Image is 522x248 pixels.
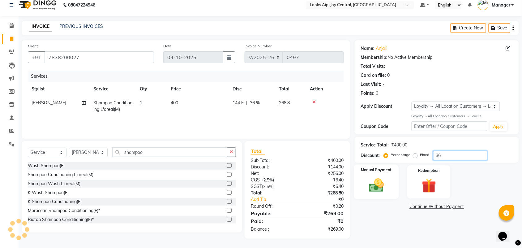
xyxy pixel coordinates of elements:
[59,24,103,29] a: PREVIOUS INVOICES
[297,226,349,233] div: ₹269.00
[167,82,229,96] th: Price
[163,43,172,49] label: Date
[297,190,349,196] div: ₹268.80
[28,82,90,96] th: Stylist
[171,100,178,106] span: 400
[275,82,306,96] th: Total
[246,196,306,203] a: Add Tip
[306,82,344,96] th: Action
[246,217,297,225] div: Paid:
[412,121,487,131] input: Enter Offer / Coupon Code
[90,82,136,96] th: Service
[297,164,349,170] div: ₹144.00
[496,223,516,242] iframe: chat widget
[391,142,408,148] div: ₹400.00
[306,196,349,203] div: ₹0
[263,177,273,182] span: 2.5%
[361,90,375,97] div: Points:
[112,147,227,157] input: Search or Scan
[490,122,507,131] button: Apply
[383,81,385,88] div: -
[412,114,428,118] strong: Loyalty →
[251,148,265,154] span: Total
[29,21,52,32] a: INVOICE
[246,100,247,106] span: |
[246,177,297,183] div: ( )
[297,170,349,177] div: ₹256.00
[245,43,272,49] label: Invoice Number
[45,51,154,63] input: Search by Name/Mobile/Email/Code
[246,183,297,190] div: ( )
[28,51,45,63] button: +91
[246,226,297,233] div: Balance :
[418,168,440,173] label: Redemption
[297,203,349,210] div: ₹0.20
[246,203,297,210] div: Round Off:
[28,216,94,223] div: Biotop Shampoo Conditioning(F)*
[93,100,132,112] span: Shampoo Conditioning L'oreal(M)
[412,114,513,119] div: All Location Customers → Level 1
[229,82,275,96] th: Disc
[297,217,349,225] div: ₹0
[361,45,375,52] div: Name:
[140,100,142,106] span: 1
[451,23,486,33] button: Create New
[28,71,349,82] div: Services
[28,198,82,205] div: K Shampoo Conditioning(F)
[32,100,66,106] span: [PERSON_NAME]
[251,184,262,189] span: SGST
[492,2,510,8] span: Manager
[361,63,385,70] div: Total Visits:
[28,189,69,196] div: K Wash Shampoo(F)
[417,177,441,195] img: _gift.svg
[246,210,297,217] div: Payable:
[246,157,297,164] div: Sub Total:
[28,181,80,187] div: Shampoo Wash L'oreal(M)
[361,123,412,130] div: Coupon Code
[364,177,388,194] img: _cash.svg
[361,54,513,61] div: No Active Membership
[279,100,290,106] span: 268.8
[361,103,412,110] div: Apply Discount
[28,172,93,178] div: Shampoo Conditioning L'oreal(M)
[361,72,386,79] div: Card on file:
[361,54,388,61] div: Membership:
[28,43,38,49] label: Client
[387,72,390,79] div: 0
[251,177,262,183] span: CGST
[246,190,297,196] div: Total:
[356,203,518,210] a: Continue Without Payment
[297,157,349,164] div: ₹400.00
[263,184,272,189] span: 2.5%
[361,81,382,88] div: Last Visit:
[361,152,380,159] div: Discount:
[246,170,297,177] div: Net:
[246,164,297,170] div: Discount:
[361,167,392,173] label: Manual Payment
[489,23,510,33] button: Save
[28,163,65,169] div: Wash Shampoo(F)
[420,152,430,158] label: Fixed
[376,45,387,52] a: Anjali
[361,142,389,148] div: Service Total:
[376,90,379,97] div: 0
[297,210,349,217] div: ₹269.00
[233,100,244,106] span: 144 F
[297,177,349,183] div: ₹6.40
[28,207,100,214] div: Moroccan Shampoo Conditioning(F)*
[136,82,167,96] th: Qty
[297,183,349,190] div: ₹6.40
[250,100,260,106] span: 36 %
[391,152,411,158] label: Percentage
